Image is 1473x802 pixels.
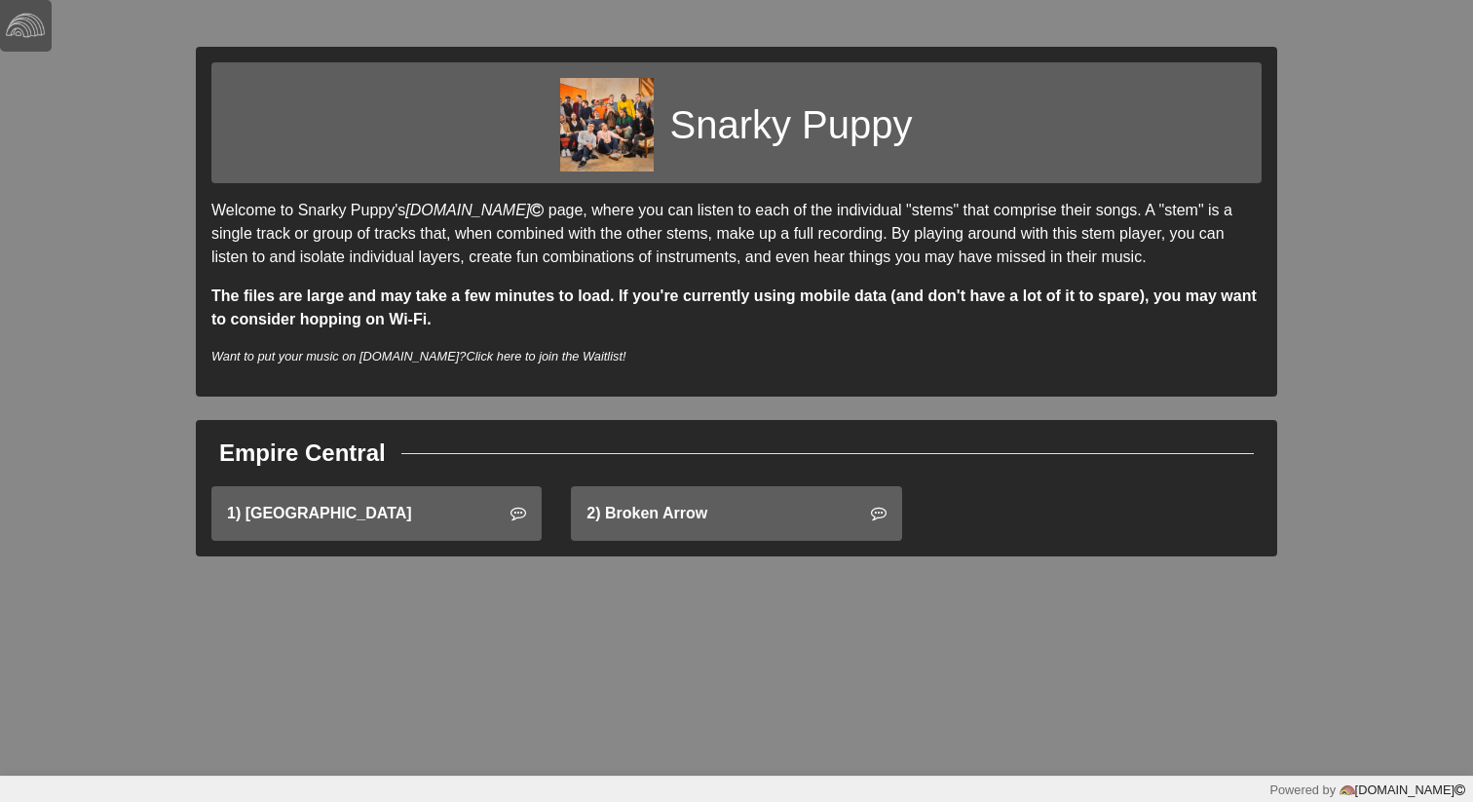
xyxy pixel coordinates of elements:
a: 2) Broken Arrow [571,486,901,541]
p: Welcome to Snarky Puppy's page, where you can listen to each of the individual "stems" that compr... [211,199,1262,269]
div: Empire Central [219,436,386,471]
img: logo-color-e1b8fa5219d03fcd66317c3d3cfaab08a3c62fe3c3b9b34d55d8365b78b1766b.png [1340,783,1355,798]
h1: Snarky Puppy [669,101,912,148]
img: b0ce2f957c79ba83289fe34b867a9dd4feee80d7bacaab490a73b75327e063d4.jpg [560,78,654,172]
a: [DOMAIN_NAME] [405,202,548,218]
a: 1) [GEOGRAPHIC_DATA] [211,486,542,541]
a: Click here to join the Waitlist! [466,349,625,363]
strong: The files are large and may take a few minutes to load. If you're currently using mobile data (an... [211,287,1257,327]
i: Want to put your music on [DOMAIN_NAME]? [211,349,626,363]
a: [DOMAIN_NAME] [1336,783,1465,797]
img: logo-white-4c48a5e4bebecaebe01ca5a9d34031cfd3d4ef9ae749242e8c4bf12ef99f53e8.png [6,6,45,45]
div: Powered by [1269,781,1465,799]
